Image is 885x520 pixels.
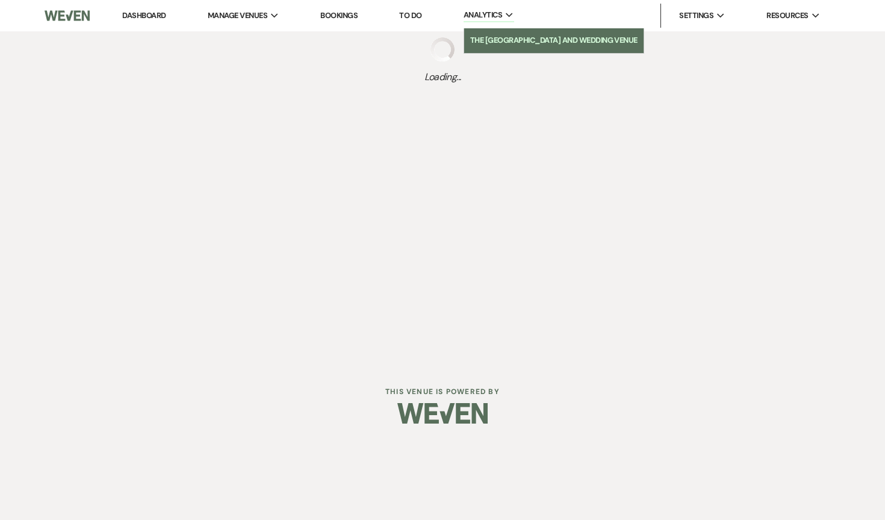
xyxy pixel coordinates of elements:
[45,3,90,28] img: Weven Logo
[208,10,267,22] span: Manage Venues
[464,28,644,52] a: The [GEOGRAPHIC_DATA] and Wedding Venue
[397,392,488,434] img: Weven Logo
[464,9,502,21] span: Analytics
[122,10,166,20] a: Dashboard
[766,10,808,22] span: Resources
[679,10,713,22] span: Settings
[399,10,421,20] a: To Do
[424,70,461,84] span: Loading...
[470,34,638,46] li: The [GEOGRAPHIC_DATA] and Wedding Venue
[320,10,358,20] a: Bookings
[430,37,455,61] img: loading spinner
